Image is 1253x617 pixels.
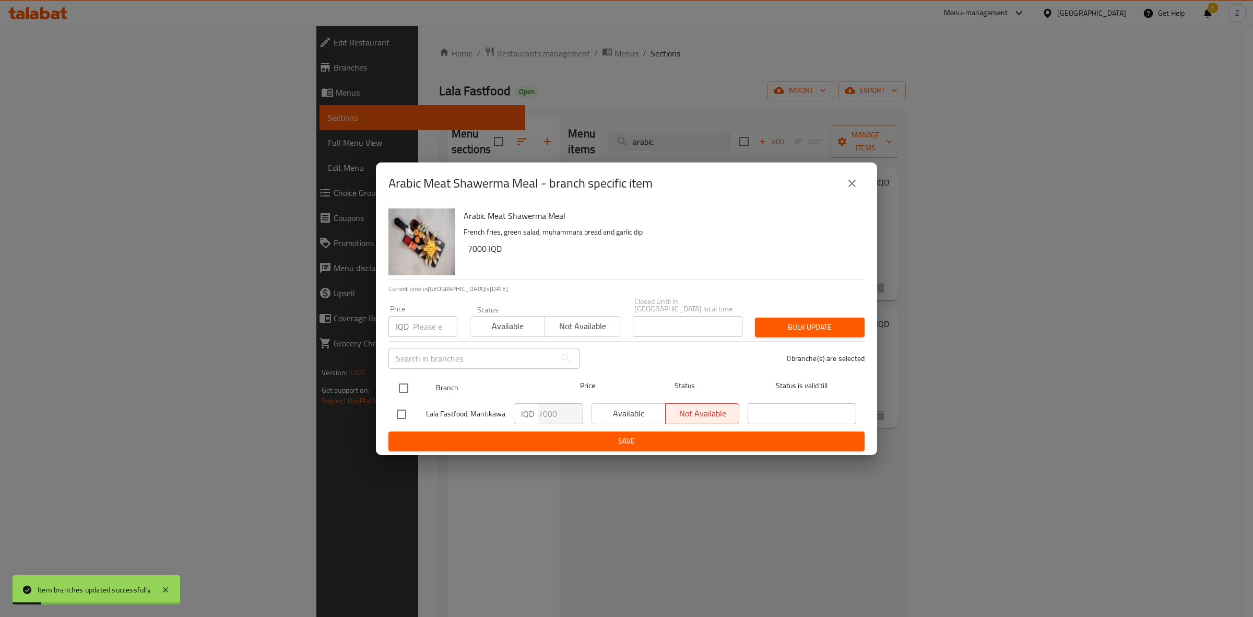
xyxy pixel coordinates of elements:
span: Lala Fastfood, Mantikawa [426,408,505,421]
span: Status is valid till [748,379,856,392]
h6: Arabic Meat Shawerma Meal [464,208,856,223]
span: Branch [436,381,545,394]
button: Bulk update [755,318,865,337]
p: IQD [521,408,534,420]
span: Status [631,379,739,392]
button: Save [388,432,865,451]
div: Item branches updated successfully [38,584,151,596]
img: Arabic Meat Shawerma Meal [388,208,455,275]
p: 0 branche(s) are selected [787,353,865,364]
p: Current time in [GEOGRAPHIC_DATA] is [DATE] [388,284,865,294]
span: Not available [549,319,616,334]
input: Please enter price [413,316,457,337]
h2: Arabic Meat Shawerma Meal - branch specific item [388,175,653,192]
button: Not available [545,316,620,337]
input: Please enter price [538,403,583,424]
input: Search in branches [388,348,555,369]
p: French fries, green salad, muhammara bread and garlic dip [464,226,856,239]
button: Available [470,316,545,337]
span: Price [553,379,622,392]
button: close [840,171,865,196]
span: Bulk update [763,321,856,334]
span: Available [475,319,541,334]
p: IQD [396,320,409,333]
h6: 7000 IQD [468,241,856,256]
span: Save [397,435,856,448]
